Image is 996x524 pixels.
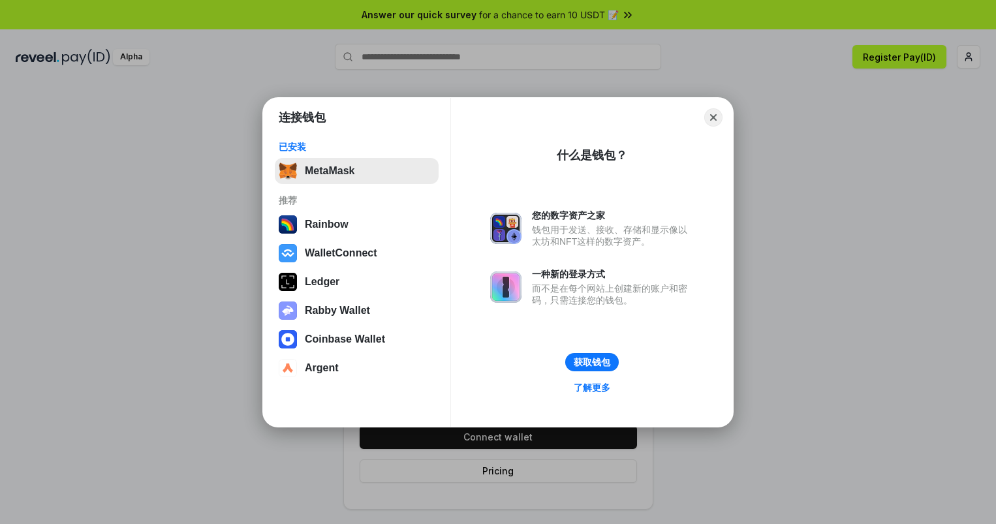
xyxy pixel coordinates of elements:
button: Ledger [275,269,439,295]
img: svg+xml,%3Csvg%20width%3D%22120%22%20height%3D%22120%22%20viewBox%3D%220%200%20120%20120%22%20fil... [279,215,297,234]
button: Rabby Wallet [275,298,439,324]
div: 一种新的登录方式 [532,268,694,280]
div: 获取钱包 [574,356,610,368]
div: Argent [305,362,339,374]
button: MetaMask [275,158,439,184]
div: 了解更多 [574,382,610,393]
button: Argent [275,355,439,381]
div: 推荐 [279,194,435,206]
img: svg+xml,%3Csvg%20xmlns%3D%22http%3A%2F%2Fwww.w3.org%2F2000%2Fsvg%22%20width%3D%2228%22%20height%3... [279,273,297,291]
div: 钱包用于发送、接收、存储和显示像以太坊和NFT这样的数字资产。 [532,224,694,247]
div: 什么是钱包？ [557,147,627,163]
button: Rainbow [275,211,439,238]
div: WalletConnect [305,247,377,259]
img: svg+xml,%3Csvg%20xmlns%3D%22http%3A%2F%2Fwww.w3.org%2F2000%2Fsvg%22%20fill%3D%22none%22%20viewBox... [490,271,521,303]
h1: 连接钱包 [279,110,326,125]
button: WalletConnect [275,240,439,266]
div: MetaMask [305,165,354,177]
img: svg+xml,%3Csvg%20width%3D%2228%22%20height%3D%2228%22%20viewBox%3D%220%200%2028%2028%22%20fill%3D... [279,359,297,377]
div: 已安装 [279,141,435,153]
div: Ledger [305,276,339,288]
img: svg+xml,%3Csvg%20xmlns%3D%22http%3A%2F%2Fwww.w3.org%2F2000%2Fsvg%22%20fill%3D%22none%22%20viewBox... [279,301,297,320]
div: Rainbow [305,219,349,230]
div: Rabby Wallet [305,305,370,316]
img: svg+xml,%3Csvg%20fill%3D%22none%22%20height%3D%2233%22%20viewBox%3D%220%200%2035%2033%22%20width%... [279,162,297,180]
button: Coinbase Wallet [275,326,439,352]
a: 了解更多 [566,379,618,396]
img: svg+xml,%3Csvg%20width%3D%2228%22%20height%3D%2228%22%20viewBox%3D%220%200%2028%2028%22%20fill%3D... [279,330,297,348]
div: 而不是在每个网站上创建新的账户和密码，只需连接您的钱包。 [532,283,694,306]
button: Close [704,108,723,127]
div: Coinbase Wallet [305,333,385,345]
img: svg+xml,%3Csvg%20width%3D%2228%22%20height%3D%2228%22%20viewBox%3D%220%200%2028%2028%22%20fill%3D... [279,244,297,262]
div: 您的数字资产之家 [532,209,694,221]
img: svg+xml,%3Csvg%20xmlns%3D%22http%3A%2F%2Fwww.w3.org%2F2000%2Fsvg%22%20fill%3D%22none%22%20viewBox... [490,213,521,244]
button: 获取钱包 [565,353,619,371]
